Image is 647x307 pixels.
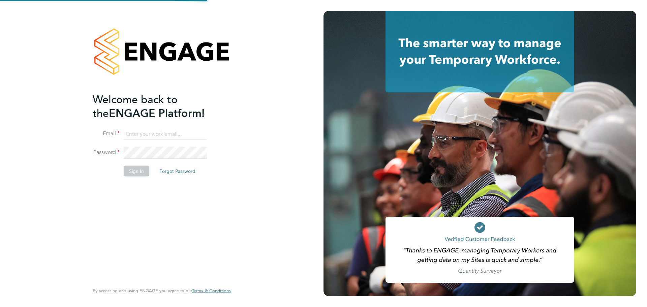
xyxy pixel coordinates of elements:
input: Enter your work email... [124,128,207,140]
label: Email [93,130,120,137]
a: Terms & Conditions [192,288,231,294]
label: Password [93,149,120,156]
span: By accessing and using ENGAGE you agree to our [93,288,231,294]
h2: ENGAGE Platform! [93,92,224,120]
span: Welcome back to the [93,93,178,120]
button: Sign In [124,166,149,177]
button: Forgot Password [154,166,201,177]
